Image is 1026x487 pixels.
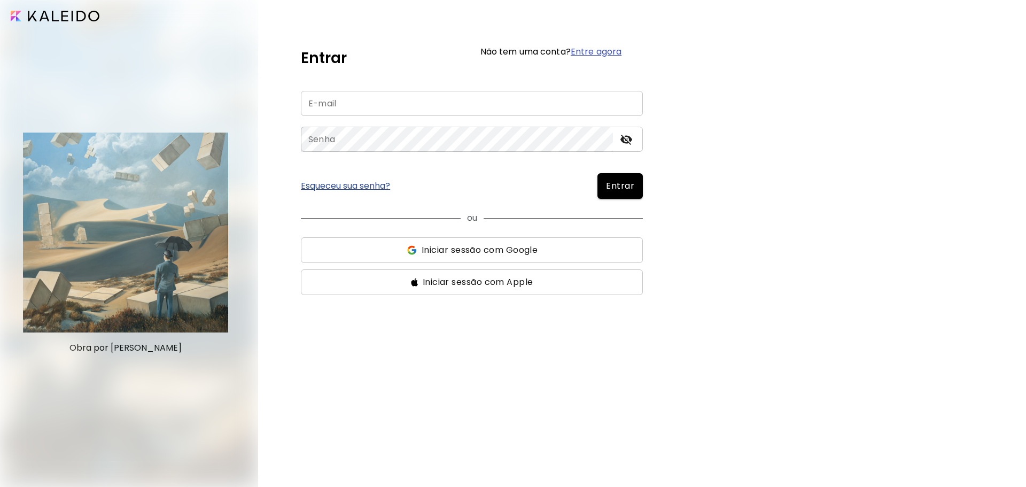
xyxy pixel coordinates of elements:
h5: Entrar [301,47,347,69]
img: ss [406,245,417,256]
span: Iniciar sessão com Apple [423,276,533,289]
span: Entrar [606,180,634,192]
button: ssIniciar sessão com Apple [301,269,643,295]
p: ou [467,212,477,225]
button: ssIniciar sessão com Google [301,237,643,263]
span: Iniciar sessão com Google [422,244,538,257]
a: Esqueceu sua senha? [301,182,390,190]
a: Entre agora [571,45,621,58]
button: toggle password visibility [617,130,635,149]
button: Entrar [597,173,643,199]
h6: Não tem uma conta? [480,48,622,56]
img: ss [411,278,418,287]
